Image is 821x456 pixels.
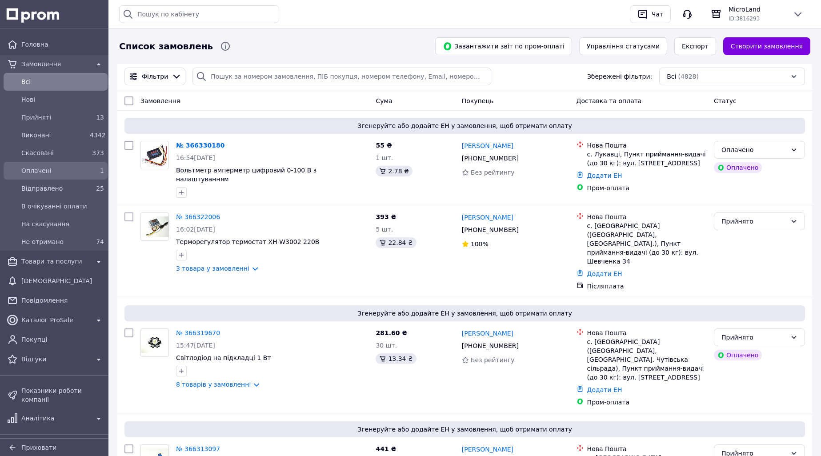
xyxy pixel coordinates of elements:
span: 5 шт. [376,226,393,233]
span: Відправлено [21,184,86,193]
span: (4828) [678,73,699,80]
a: Вольтметр амперметр цифровий 0-100 В з налаштуванням [176,167,316,183]
a: 8 товарів у замовленні [176,381,251,388]
span: Фільтри [142,72,168,81]
span: ID: 3816293 [729,16,760,22]
a: Фото товару [140,328,169,357]
span: Згенеруйте або додайте ЕН у замовлення, щоб отримати оплату [128,121,801,130]
a: № 366319670 [176,329,220,336]
span: Статус [714,97,737,104]
span: 1 [100,167,104,174]
span: Покупець [462,97,493,104]
span: Виконані [21,131,86,140]
span: Нові [21,95,104,104]
span: Без рейтингу [471,169,515,176]
div: [PHONE_NUMBER] [460,340,521,352]
span: MicroLand [729,5,785,14]
a: Додати ЕН [587,386,622,393]
a: 3 товара у замовленні [176,265,249,272]
span: Приховати [21,444,56,451]
div: Чат [650,8,665,21]
button: Управління статусами [579,37,667,55]
span: Без рейтингу [471,356,515,364]
button: Завантажити звіт по пром-оплаті [435,37,572,55]
a: № 366322006 [176,213,220,220]
span: Cума [376,97,392,104]
span: Всі [667,72,676,81]
a: Фото товару [140,141,169,169]
div: Пром-оплата [587,184,707,192]
div: [PHONE_NUMBER] [460,152,521,164]
span: 373 [92,149,104,156]
span: 25 [96,185,104,192]
div: Нова Пошта [587,212,707,221]
div: 22.84 ₴ [376,237,416,248]
a: Додати ЕН [587,172,622,179]
button: Чат [630,5,671,23]
div: Прийнято [721,332,787,342]
span: Покупці [21,335,104,344]
a: Світлодіод на підкладці 1 Вт [176,354,271,361]
input: Пошук по кабінету [119,5,279,23]
a: Фото товару [140,212,169,241]
div: Пром-оплата [587,398,707,407]
span: Доставка та оплата [577,97,642,104]
span: 16:54[DATE] [176,154,215,161]
a: Створити замовлення [723,37,810,55]
span: 393 ₴ [376,213,396,220]
span: 441 ₴ [376,445,396,452]
div: с. [GEOGRAPHIC_DATA] ([GEOGRAPHIC_DATA], [GEOGRAPHIC_DATA].), Пункт приймання-видачі (до 30 кг): ... [587,221,707,266]
span: 16:02[DATE] [176,226,215,233]
div: Післяплата [587,282,707,291]
div: Нова Пошта [587,141,707,150]
div: с. [GEOGRAPHIC_DATA] ([GEOGRAPHIC_DATA], [GEOGRAPHIC_DATA]. Чутівська сільрада), Пункт приймання-... [587,337,707,382]
span: Не отримано [21,237,86,246]
span: 30 шт. [376,342,397,349]
div: с. Лукавці, Пункт приймання-видачі (до 30 кг): вул. [STREET_ADDRESS] [587,150,707,168]
span: Головна [21,40,104,49]
span: На скасування [21,220,104,228]
a: № 366313097 [176,445,220,452]
span: 55 ₴ [376,142,392,149]
img: Фото товару [141,332,168,353]
span: 100% [471,240,489,248]
span: 1 шт. [376,154,393,161]
span: 281.60 ₴ [376,329,407,336]
span: Замовлення [140,97,180,104]
span: Скасовані [21,148,86,157]
span: Список замовлень [119,40,213,53]
span: [DEMOGRAPHIC_DATA] [21,276,104,285]
a: Додати ЕН [587,270,622,277]
div: Прийнято [721,216,787,226]
span: Оплачені [21,166,86,175]
span: Всi [21,77,104,86]
div: Оплачено [714,350,762,360]
span: 15:47[DATE] [176,342,215,349]
span: Згенеруйте або додайте ЕН у замовлення, щоб отримати оплату [128,425,801,434]
span: 74 [96,238,104,245]
a: [PERSON_NAME] [462,141,513,150]
span: Відгуки [21,355,90,364]
a: [PERSON_NAME] [462,213,513,222]
button: Експорт [674,37,716,55]
span: Аналітика [21,414,90,423]
span: Згенеруйте або додайте ЕН у замовлення, щоб отримати оплату [128,309,801,318]
input: Пошук за номером замовлення, ПІБ покупця, номером телефону, Email, номером накладної [192,68,491,85]
div: Нова Пошта [587,328,707,337]
span: Прийняті [21,113,86,122]
div: [PHONE_NUMBER] [460,224,521,236]
a: [PERSON_NAME] [462,329,513,338]
div: 13.34 ₴ [376,353,416,364]
span: 13 [96,114,104,121]
span: Товари та послуги [21,257,90,266]
div: 2.78 ₴ [376,166,412,176]
a: [PERSON_NAME] [462,445,513,454]
span: В очікуванні оплати [21,202,104,211]
a: Терморегулятор термостат XH-W3002 220В [176,238,319,245]
span: 4342 [90,132,106,139]
div: Нова Пошта [587,444,707,453]
span: Замовлення [21,60,90,68]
